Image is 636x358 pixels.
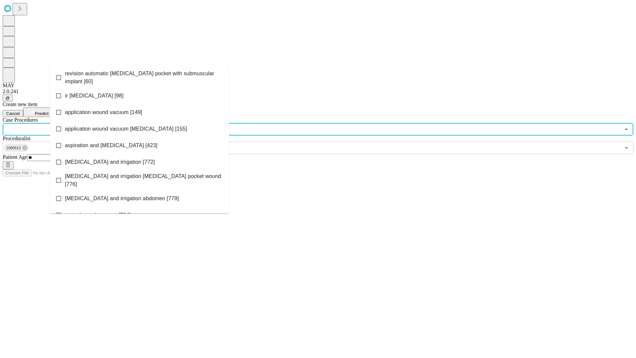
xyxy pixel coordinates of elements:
[23,107,54,117] button: Predict
[622,143,631,152] button: Open
[3,101,37,107] span: Create new item
[4,144,24,152] span: 1000512
[5,95,10,100] span: @
[3,89,633,94] div: 2.0.241
[4,144,29,152] div: 1000512
[65,92,124,100] span: ir [MEDICAL_DATA] [98]
[65,125,187,133] span: application wound vacuum [MEDICAL_DATA] [155]
[3,154,27,160] span: Patient Age
[65,108,142,116] span: application wound vacuum [149]
[3,94,13,101] button: @
[65,172,224,188] span: [MEDICAL_DATA] and irrigation [MEDICAL_DATA] pocket wound [776]
[3,83,633,89] div: MAY
[3,136,30,141] span: Proceduralist
[3,117,38,123] span: Scheduled Procedure
[65,158,155,166] span: [MEDICAL_DATA] and irrigation [772]
[35,111,48,116] span: Predict
[65,142,157,149] span: aspiration and [MEDICAL_DATA] [423]
[65,195,179,203] span: [MEDICAL_DATA] and irrigation abdomen [779]
[65,70,224,86] span: revision automatic [MEDICAL_DATA] pocket with submuscular implant [60]
[622,125,631,134] button: Close
[6,111,20,116] span: Cancel
[65,211,131,219] span: wound vac placement [784]
[3,110,23,117] button: Cancel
